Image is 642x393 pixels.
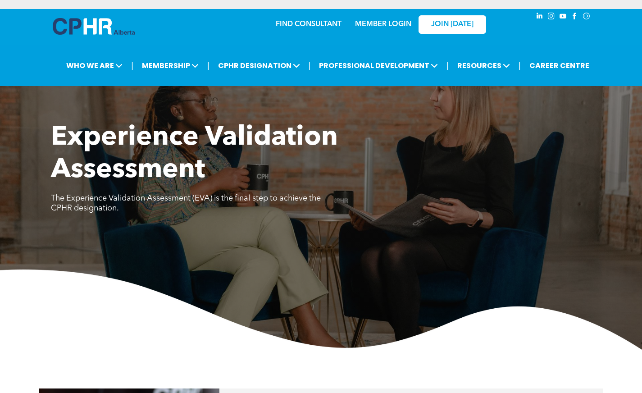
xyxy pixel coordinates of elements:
[355,21,411,28] a: MEMBER LOGIN
[207,56,209,75] li: |
[535,11,545,23] a: linkedin
[455,57,513,74] span: RESOURCES
[558,11,568,23] a: youtube
[64,57,125,74] span: WHO WE ARE
[309,56,311,75] li: |
[446,56,449,75] li: |
[51,124,338,184] span: Experience Validation Assessment
[431,20,474,29] span: JOIN [DATE]
[139,57,201,74] span: MEMBERSHIP
[316,57,441,74] span: PROFESSIONAL DEVELOPMENT
[570,11,580,23] a: facebook
[131,56,133,75] li: |
[53,18,135,35] img: A blue and white logo for cp alberta
[215,57,303,74] span: CPHR DESIGNATION
[419,15,486,34] a: JOIN [DATE]
[276,21,341,28] a: FIND CONSULTANT
[546,11,556,23] a: instagram
[51,194,321,212] span: The Experience Validation Assessment (EVA) is the final step to achieve the CPHR designation.
[527,57,592,74] a: CAREER CENTRE
[519,56,521,75] li: |
[582,11,592,23] a: Social network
